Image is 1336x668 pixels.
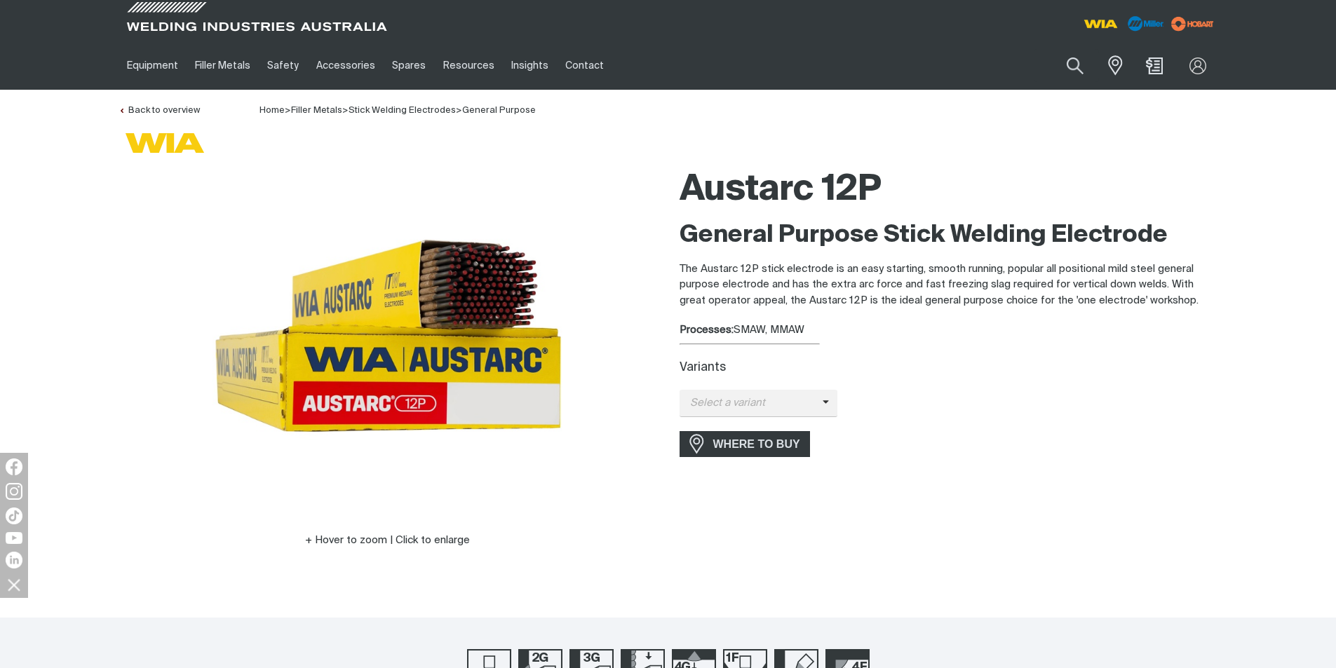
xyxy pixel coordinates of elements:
span: WHERE TO BUY [704,433,809,456]
nav: Main [119,41,943,90]
a: Back to overview [119,106,200,115]
a: General Purpose [462,106,536,115]
a: Spares [384,41,434,90]
span: > [456,106,462,115]
span: > [342,106,349,115]
img: Facebook [6,458,22,475]
h1: Austarc 12P [680,168,1218,213]
input: Product name or item number... [1034,49,1099,82]
a: Accessories [308,41,384,90]
img: miller [1167,13,1218,34]
a: Insights [503,41,557,90]
a: Shopping cart (0 product(s)) [1143,57,1166,74]
a: Contact [557,41,612,90]
img: Austarc 12P [212,161,563,511]
button: Search products [1051,49,1099,82]
a: Filler Metals [291,106,342,115]
img: LinkedIn [6,552,22,568]
span: > [285,106,291,115]
div: SMAW, MMAW [680,322,1218,339]
img: hide socials [2,573,26,597]
a: WHERE TO BUY [680,431,811,457]
a: Safety [259,41,307,90]
img: YouTube [6,532,22,544]
p: The Austarc 12P stick electrode is an easy starting, smooth running, popular all positional mild ... [680,261,1218,309]
strong: Processes: [680,325,734,335]
a: Resources [434,41,502,90]
img: Instagram [6,483,22,500]
h2: General Purpose Stick Welding Electrode [680,220,1218,251]
img: TikTok [6,507,22,524]
a: Home [259,104,285,115]
button: Hover to zoom | Click to enlarge [297,532,478,549]
a: Filler Metals [187,41,259,90]
span: Select a variant [680,395,823,411]
a: Stick Welding Electrodes [349,106,456,115]
a: Equipment [119,41,187,90]
label: Variants [680,362,726,374]
span: Home [259,106,285,115]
